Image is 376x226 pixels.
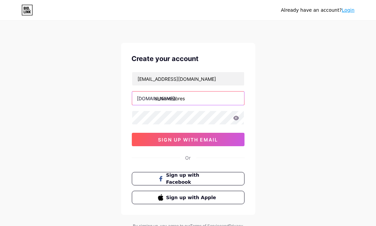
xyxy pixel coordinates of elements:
span: Sign up with Apple [166,194,218,201]
a: Login [342,7,355,13]
span: Sign up with Facebook [166,172,218,186]
span: sign up with email [158,137,218,143]
div: Or [185,154,191,161]
input: Email [132,72,244,86]
div: [DOMAIN_NAME]/ [137,95,177,102]
div: Already have an account? [281,7,355,14]
input: username [132,92,244,105]
button: Sign up with Facebook [132,172,245,185]
div: Create your account [132,54,245,64]
button: Sign up with Apple [132,191,245,204]
button: sign up with email [132,133,245,146]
